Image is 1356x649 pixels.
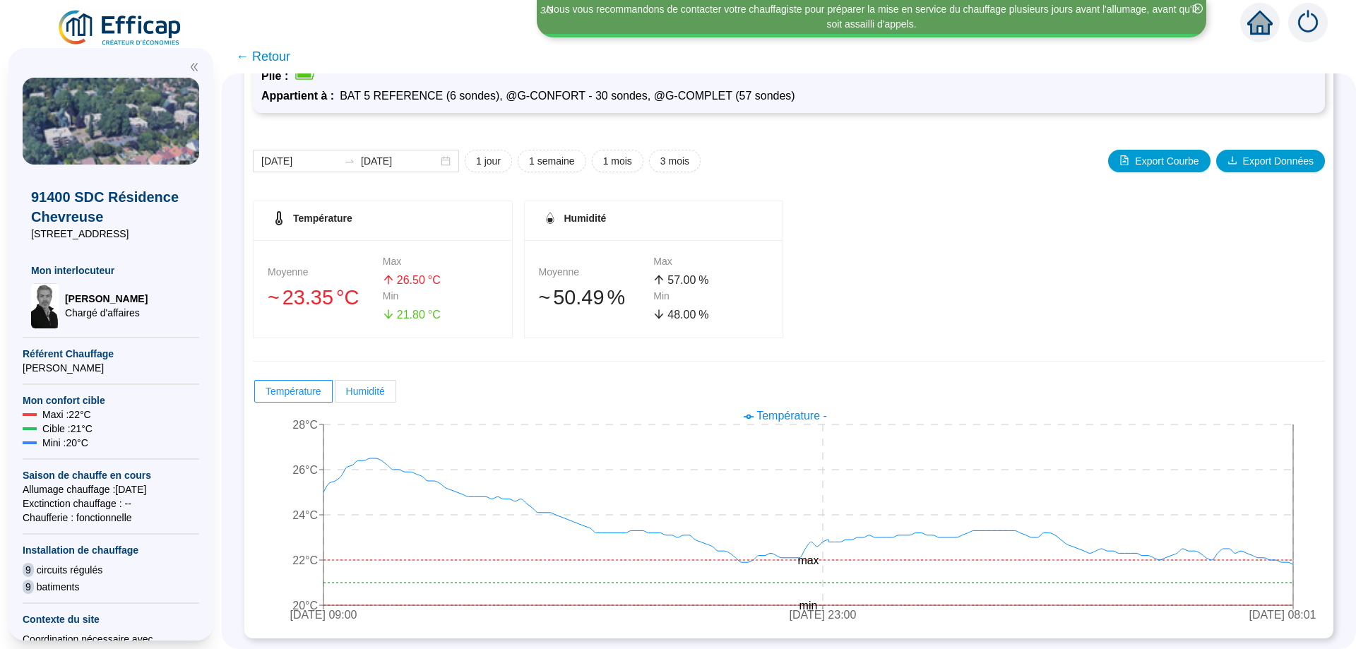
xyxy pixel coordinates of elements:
span: 1 mois [603,154,632,169]
span: Export Données [1243,154,1314,169]
span: 1 jour [476,154,501,169]
div: Max [383,254,498,269]
button: 1 semaine [518,150,586,172]
span: [PERSON_NAME] [65,292,148,306]
span: .80 [410,309,425,321]
button: 3 mois [649,150,701,172]
img: Chargé d'affaires [31,283,59,328]
span: Mini : 20 °C [42,436,88,450]
span: [PERSON_NAME] [23,361,199,375]
span: Allumage chauffage : [DATE] [23,482,199,496]
span: [STREET_ADDRESS] [31,227,191,241]
span: Exctinction chauffage : -- [23,496,199,511]
span: Pile : [261,70,294,82]
span: 26 [397,274,410,286]
span: arrow-up [383,274,394,285]
span: °C [428,272,441,289]
tspan: [DATE] 09:00 [290,609,357,621]
span: BAT 5 REFERENCE (6 sondes), @G-CONFORT - 30 sondes, @G-COMPLET (57 sondes) [340,90,795,102]
span: batiments [37,580,80,594]
img: alerts [1288,3,1328,42]
span: 󠁾~ [539,282,551,313]
tspan: 28°C [292,419,318,431]
span: close-circle [1193,4,1203,13]
span: °C [428,306,441,323]
span: .49 [576,286,604,309]
div: Nous vous recommandons de contacter votre chauffagiste pour préparer la mise en service du chauff... [539,2,1204,32]
span: Référent Chauffage [23,347,199,361]
span: Mon interlocuteur [31,263,191,278]
span: 3 mois [660,154,689,169]
div: Max [653,254,768,269]
span: Humidité [346,386,385,397]
span: Température [266,386,321,397]
span: 󠁾~ [268,282,280,313]
div: Moyenne [268,265,383,280]
tspan: 20°C [292,600,318,612]
tspan: min [799,600,818,612]
span: 48 [667,309,680,321]
span: 1 semaine [529,154,575,169]
span: 9 [23,563,34,577]
span: home [1247,10,1273,35]
span: 50 [553,286,576,309]
span: .50 [410,274,425,286]
span: swap-right [344,155,355,167]
span: °C [336,282,359,313]
img: efficap energie logo [56,8,184,48]
input: Date de début [261,154,338,169]
button: 1 jour [465,150,512,172]
span: ← Retour [236,47,290,66]
span: Humidité [564,213,607,224]
tspan: 26°C [292,464,318,476]
span: Contexte du site [23,612,199,626]
span: Chaufferie : fonctionnelle [23,511,199,525]
button: Export Données [1216,150,1325,172]
i: 3 / 3 [540,5,553,16]
span: to [344,155,355,167]
tspan: 22°C [292,554,318,566]
span: Température - [756,410,827,422]
span: double-left [189,62,199,72]
span: Mon confort cible [23,393,199,407]
button: 1 mois [592,150,643,172]
span: Appartient à : [261,90,340,102]
span: % [607,282,625,313]
tspan: [DATE] 08:01 [1249,609,1316,621]
input: Date de fin [361,154,438,169]
tspan: max [797,554,819,566]
span: 9 [23,580,34,594]
div: Moyenne [539,265,654,280]
span: % [698,306,708,323]
span: Chargé d'affaires [65,306,148,320]
button: Export Courbe [1108,150,1210,172]
span: Installation de chauffage [23,543,199,557]
span: 91400 SDC Résidence Chevreuse [31,187,191,227]
div: Min [653,289,768,304]
span: .35 [305,286,333,309]
span: Température [293,213,352,224]
span: Saison de chauffe en cours [23,468,199,482]
span: % [698,272,708,289]
span: file-image [1119,155,1129,165]
span: Export Courbe [1135,154,1199,169]
span: arrow-down [383,309,394,320]
span: 23 [282,286,305,309]
div: Min [383,289,498,304]
span: arrow-down [653,309,665,320]
span: download [1227,155,1237,165]
tspan: 24°C [292,509,318,521]
span: circuits régulés [37,563,102,577]
span: arrow-up [653,274,665,285]
tspan: [DATE] 23:00 [790,609,857,621]
span: 21 [397,309,410,321]
span: .00 [680,309,696,321]
span: .00 [680,274,696,286]
span: Cible : 21 °C [42,422,93,436]
span: 57 [667,274,680,286]
span: Maxi : 22 °C [42,407,91,422]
